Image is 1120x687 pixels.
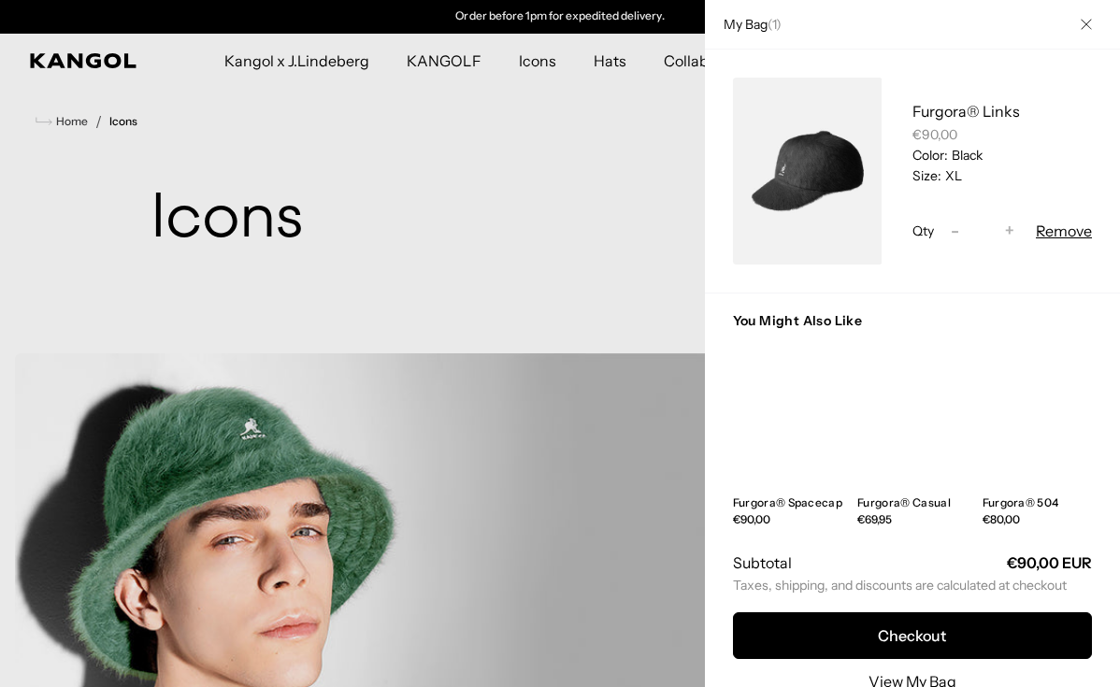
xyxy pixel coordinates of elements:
[948,147,983,164] dd: Black
[733,577,1092,594] small: Taxes, shipping, and discounts are calculated at checkout
[733,495,842,509] a: Furgora® Spacecap
[714,16,782,33] h2: My Bag
[969,220,996,242] input: Quantity for Furgora® Links
[733,312,1092,351] h3: You Might Also Like
[857,512,892,526] span: €69,95
[733,512,770,526] span: €90,00
[912,102,1020,121] a: Furgora® Links
[1005,219,1014,244] span: +
[733,612,1092,659] button: Checkout
[912,222,934,239] span: Qty
[1007,553,1092,572] strong: €90,00 EUR
[951,219,959,244] span: -
[912,147,948,164] dt: Color:
[733,552,792,573] h2: Subtotal
[912,167,941,184] dt: Size:
[772,16,776,33] span: 1
[941,220,969,242] button: -
[768,16,782,33] span: ( )
[941,167,962,184] dd: XL
[983,512,1020,526] span: €80,00
[996,220,1024,242] button: +
[857,495,951,509] a: Furgora® Casual
[1036,220,1092,242] button: Remove Furgora® Links - Black / XL
[912,126,1092,143] div: €90,00
[983,495,1059,509] a: Furgora® 504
